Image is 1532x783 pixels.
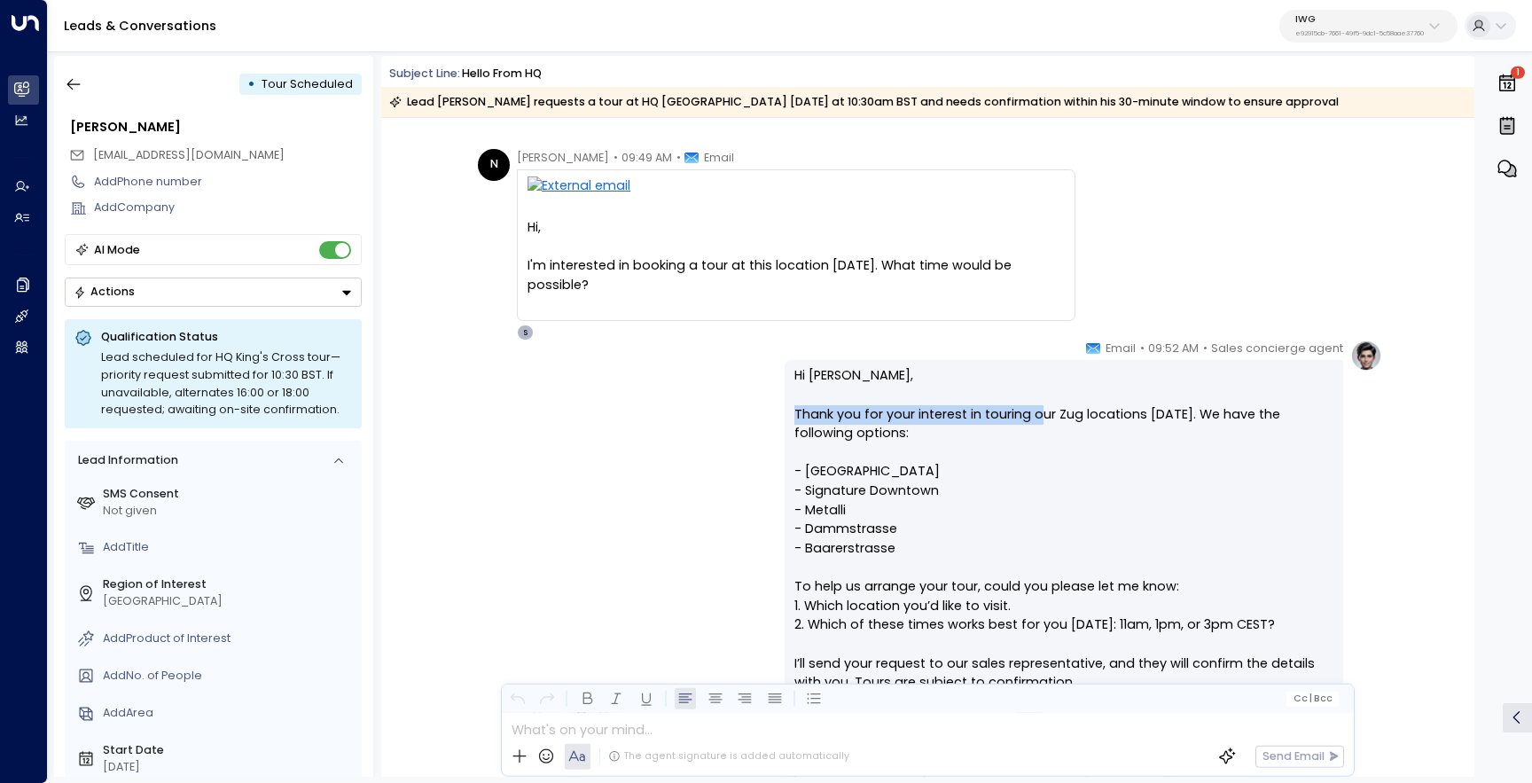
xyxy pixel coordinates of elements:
span: 09:52 AM [1148,340,1199,357]
span: • [1203,340,1208,357]
div: AddNo. of People [103,668,356,685]
span: Subject Line: [389,66,460,81]
div: N [478,149,510,181]
div: [GEOGRAPHIC_DATA] [103,593,356,610]
label: Start Date [103,742,356,759]
div: [PERSON_NAME] [70,118,362,137]
span: Email [704,149,734,167]
div: Lead Information [72,452,177,469]
div: Button group with a nested menu [65,278,362,307]
span: • [676,149,681,167]
span: Tour Scheduled [262,76,353,91]
span: [EMAIL_ADDRESS][DOMAIN_NAME] [93,147,285,162]
span: 1 [1511,67,1525,79]
div: Lead [PERSON_NAME] requests a tour at HQ [GEOGRAPHIC_DATA] [DATE] at 10:30am BST and needs confir... [389,93,1339,111]
p: Hi [PERSON_NAME], Thank you for your interest in touring our Zug locations [DATE]. We have the fo... [794,366,1333,711]
div: AddPhone number [94,174,362,191]
div: AddArea [103,705,356,722]
div: Hello from HQ [462,66,542,82]
a: Leads & Conversations [64,17,216,35]
div: AI Mode [94,241,140,259]
button: Actions [65,278,362,307]
span: • [614,149,618,167]
div: Not given [103,503,356,520]
p: IWG [1295,14,1424,25]
div: AddTitle [103,539,356,556]
div: Lead scheduled for HQ King's Cross tour—priority request submitted for 10:30 BST. If unavailable,... [101,348,352,419]
button: IWGe92915cb-7661-49f5-9dc1-5c58aae37760 [1279,10,1458,43]
span: Sales concierge agent [1211,340,1343,357]
div: AddProduct of Interest [103,630,356,647]
img: profile-logo.png [1350,340,1382,372]
span: 09:49 AM [621,149,672,167]
span: nicsubram13@gmail.com [93,147,285,164]
button: Redo [536,688,559,710]
p: Qualification Status [101,329,352,345]
span: [PERSON_NAME] [517,149,609,167]
label: SMS Consent [103,486,356,503]
span: | [1309,693,1312,704]
button: 1 [1492,64,1522,103]
button: Cc|Bcc [1286,691,1339,706]
div: Hi, I'm interested in booking a tour at this location [DATE]. What time would be possible? [528,218,1065,294]
div: The agent signature is added automatically [608,749,849,763]
div: • [247,70,255,98]
button: Undo [506,688,528,710]
img: External email [528,176,1065,199]
label: Region of Interest [103,576,356,593]
div: AddCompany [94,200,362,216]
span: Cc Bcc [1293,693,1333,704]
span: • [1140,340,1145,357]
span: Email [1106,340,1136,357]
div: S [517,325,533,341]
div: [DATE] [103,759,356,776]
p: e92915cb-7661-49f5-9dc1-5c58aae37760 [1295,30,1424,37]
div: Actions [74,285,135,299]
